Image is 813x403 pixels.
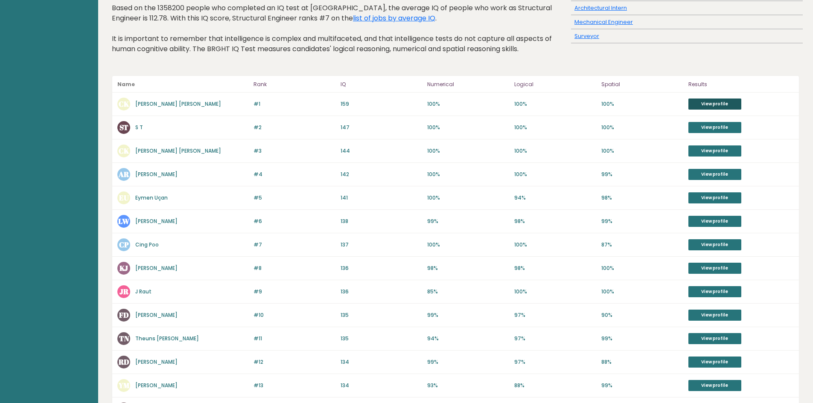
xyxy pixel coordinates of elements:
p: 99% [601,382,683,389]
p: #11 [254,335,335,342]
a: View profile [688,239,741,250]
p: #8 [254,264,335,272]
a: View profile [688,380,741,391]
p: 159 [341,100,423,108]
p: 100% [427,100,509,108]
p: 97% [514,358,596,366]
text: LW [118,216,130,226]
p: 100% [427,147,509,155]
p: 88% [601,358,683,366]
p: #13 [254,382,335,389]
p: IQ [341,79,423,90]
a: View profile [688,145,741,157]
b: Name [117,81,135,88]
p: 135 [341,311,423,319]
p: #12 [254,358,335,366]
a: View profile [688,99,741,110]
p: #7 [254,241,335,249]
text: AR [118,169,129,179]
p: #10 [254,311,335,319]
p: 97% [514,335,596,342]
p: #5 [254,194,335,202]
p: 135 [341,335,423,342]
a: View profile [688,310,741,321]
p: 136 [341,264,423,272]
a: View profile [688,263,741,274]
p: #1 [254,100,335,108]
p: 98% [601,194,683,202]
p: 100% [427,124,509,131]
p: 141 [341,194,423,202]
p: Results [688,79,794,90]
a: View profile [688,357,741,368]
p: 99% [427,311,509,319]
p: 142 [341,171,423,178]
a: [PERSON_NAME] [PERSON_NAME] [135,147,221,154]
p: 98% [514,264,596,272]
p: 147 [341,124,423,131]
p: 138 [341,217,423,225]
p: 90% [601,311,683,319]
p: 136 [341,288,423,296]
p: 100% [601,288,683,296]
a: View profile [688,122,741,133]
p: 99% [601,171,683,178]
text: CK [119,99,129,109]
p: 100% [427,241,509,249]
a: [PERSON_NAME] [135,358,178,365]
p: 94% [514,194,596,202]
p: 85% [427,288,509,296]
a: Cing Poo [135,241,159,248]
text: JR [119,287,129,296]
a: [PERSON_NAME] [135,311,178,319]
p: 100% [601,147,683,155]
p: 98% [514,217,596,225]
p: 99% [427,358,509,366]
p: 100% [601,100,683,108]
p: #6 [254,217,335,225]
a: Architectural Intern [574,4,627,12]
p: #3 [254,147,335,155]
p: 94% [427,335,509,342]
a: View profile [688,169,741,180]
a: Eymen Uçan [135,194,168,201]
a: View profile [688,216,741,227]
p: 98% [427,264,509,272]
text: ST [119,122,128,132]
p: 144 [341,147,423,155]
a: list of jobs by average IQ [353,13,435,23]
a: S T [135,124,143,131]
a: [PERSON_NAME] [135,264,178,272]
p: #9 [254,288,335,296]
p: #2 [254,124,335,131]
p: #4 [254,171,335,178]
p: 99% [601,335,683,342]
p: 100% [514,241,596,249]
text: RD [118,357,129,367]
a: [PERSON_NAME] [135,217,178,225]
p: Logical [514,79,596,90]
text: FD [119,310,129,320]
p: 97% [514,311,596,319]
p: 99% [427,217,509,225]
p: 137 [341,241,423,249]
a: View profile [688,333,741,344]
a: J Raut [135,288,152,295]
p: 134 [341,382,423,389]
a: [PERSON_NAME] [135,382,178,389]
text: KJ [119,263,128,273]
a: Mechanical Engineer [574,18,633,26]
text: TN [119,333,129,343]
p: 100% [427,194,509,202]
p: 100% [427,171,509,178]
p: 100% [514,124,596,131]
p: Rank [254,79,335,90]
text: CK [119,146,129,156]
p: Spatial [601,79,683,90]
p: 100% [514,147,596,155]
p: 100% [514,288,596,296]
p: 134 [341,358,423,366]
text: YM [118,380,130,390]
text: CP [119,240,129,249]
p: 88% [514,382,596,389]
